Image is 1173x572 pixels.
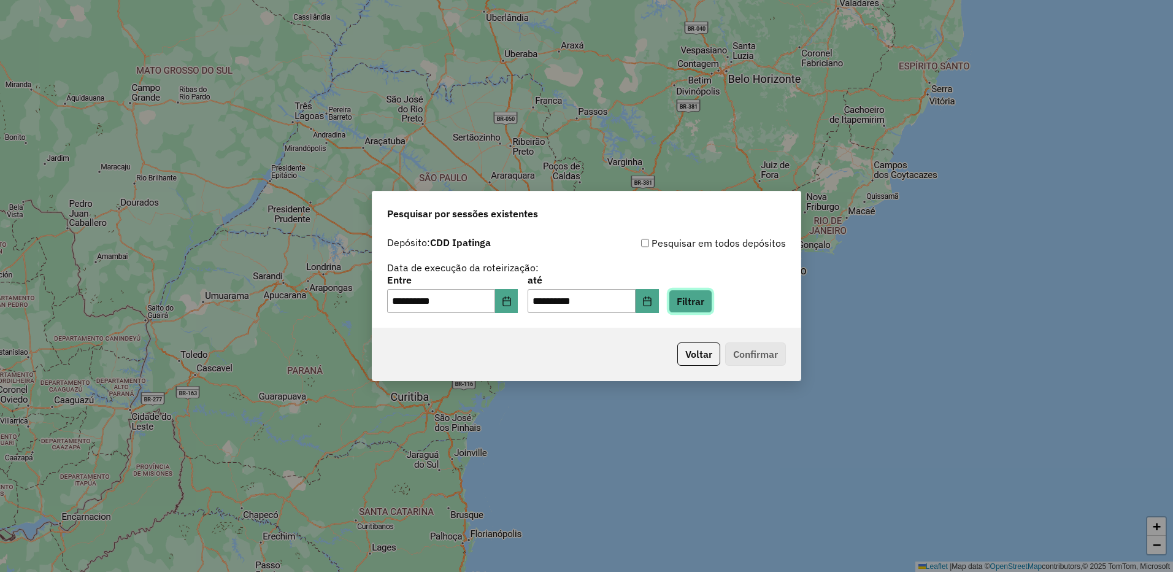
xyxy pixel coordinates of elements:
[387,235,491,250] label: Depósito:
[528,272,658,287] label: até
[586,236,786,250] div: Pesquisar em todos depósitos
[669,290,712,313] button: Filtrar
[387,272,518,287] label: Entre
[387,206,538,221] span: Pesquisar por sessões existentes
[495,289,518,314] button: Choose Date
[430,236,491,249] strong: CDD Ipatinga
[387,260,539,275] label: Data de execução da roteirização:
[677,342,720,366] button: Voltar
[636,289,659,314] button: Choose Date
